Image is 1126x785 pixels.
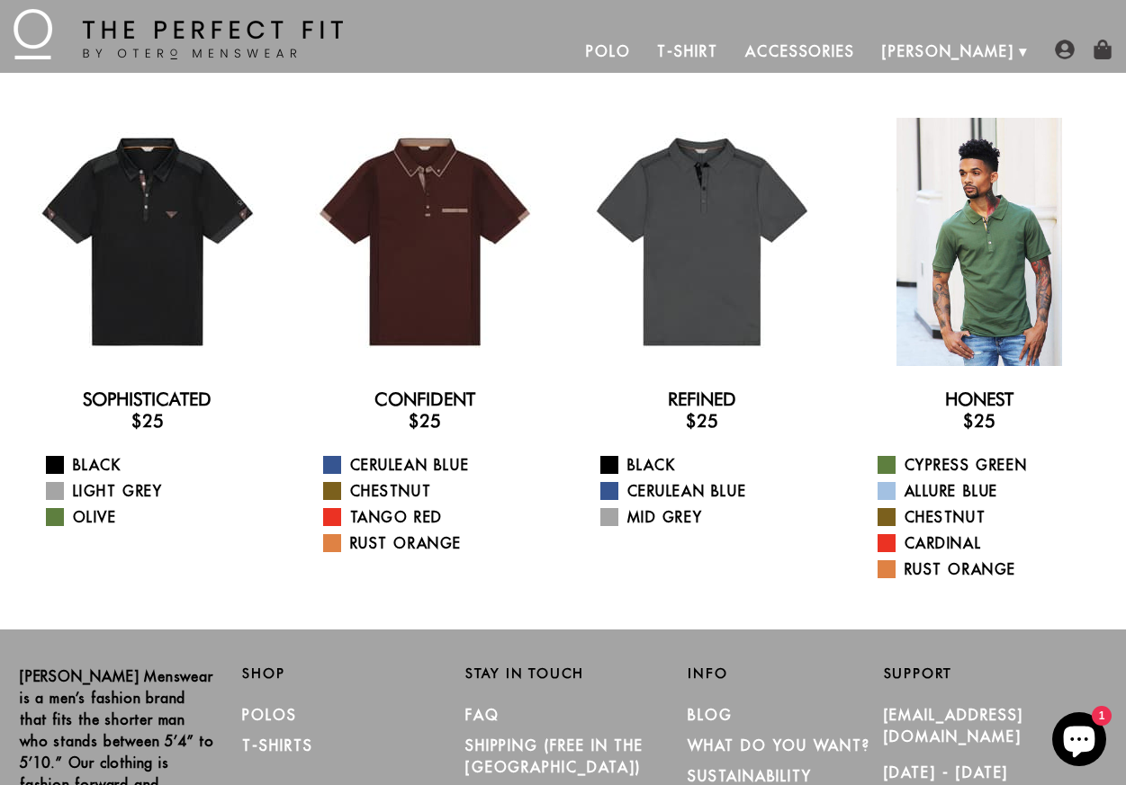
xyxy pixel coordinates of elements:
a: Polos [242,706,297,724]
h2: Stay in Touch [465,665,661,682]
a: [EMAIL_ADDRESS][DOMAIN_NAME] [884,706,1024,745]
a: T-Shirt [644,30,731,73]
a: T-Shirts [242,736,312,754]
img: The Perfect Fit - by Otero Menswear - Logo [14,9,343,59]
h2: Support [884,665,1106,682]
h3: $25 [578,410,826,432]
a: Light Grey [46,480,272,502]
a: Refined [668,388,736,410]
a: Rust Orange [323,532,549,554]
a: Sustainability [688,767,812,785]
a: Black [46,454,272,476]
a: Cerulean Blue [323,454,549,476]
a: Sophisticated [83,388,212,410]
a: Cypress Green [878,454,1103,476]
a: Blog [688,706,733,724]
h2: Info [688,665,883,682]
a: Confident [374,388,475,410]
a: [PERSON_NAME] [869,30,1028,73]
a: Olive [46,506,272,528]
h3: $25 [23,410,272,432]
h3: $25 [301,410,549,432]
a: SHIPPING (Free in the [GEOGRAPHIC_DATA]) [465,736,644,776]
a: Cardinal [878,532,1103,554]
a: Accessories [732,30,869,73]
a: Honest [945,388,1013,410]
a: Mid Grey [600,506,826,528]
a: Black [600,454,826,476]
a: Chestnut [878,506,1103,528]
a: Cerulean Blue [600,480,826,502]
h3: $25 [855,410,1103,432]
a: FAQ [465,706,500,724]
a: Rust Orange [878,558,1103,580]
a: Allure Blue [878,480,1103,502]
a: Chestnut [323,480,549,502]
h2: Shop [242,665,437,682]
img: shopping-bag-icon.png [1093,40,1112,59]
a: What Do You Want? [688,736,870,754]
inbox-online-store-chat: Shopify online store chat [1047,712,1112,771]
a: Polo [572,30,644,73]
img: user-account-icon.png [1055,40,1075,59]
a: Tango Red [323,506,549,528]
